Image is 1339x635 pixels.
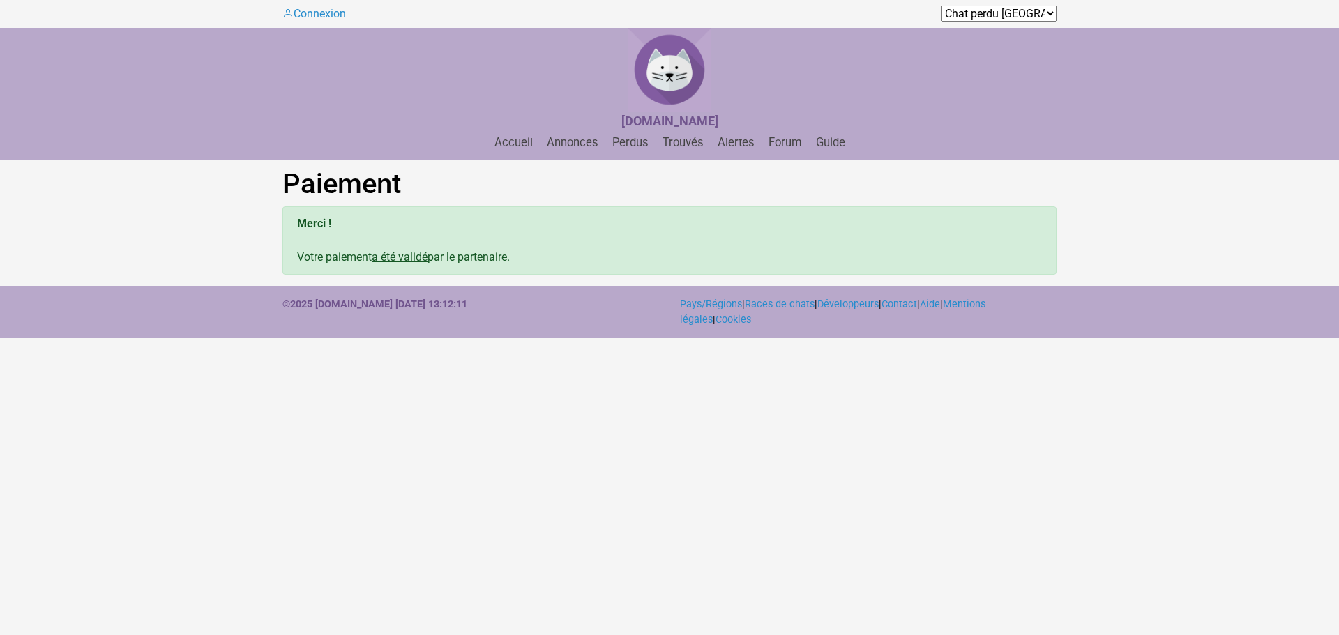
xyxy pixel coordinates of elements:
a: Races de chats [745,298,815,310]
a: Mentions légales [680,298,985,326]
a: Contact [882,298,917,310]
strong: [DOMAIN_NAME] [621,114,718,128]
a: Connexion [282,7,346,20]
div: | | | | | | [669,297,1067,327]
a: Forum [763,136,808,149]
a: Annonces [541,136,604,149]
a: Accueil [489,136,538,149]
a: Guide [810,136,851,149]
img: Chat Perdu Suisse [628,28,711,112]
a: Cookies [716,314,751,326]
a: Perdus [607,136,654,149]
u: a été validé [372,250,428,263]
a: Alertes [712,136,760,149]
strong: ©2025 [DOMAIN_NAME] [DATE] 13:12:11 [282,298,467,310]
a: Aide [920,298,940,310]
a: [DOMAIN_NAME] [621,115,718,128]
h1: Paiement [282,167,1057,201]
div: Votre paiement par le partenaire. [282,206,1057,275]
a: Pays/Régions [680,298,742,310]
a: Trouvés [657,136,709,149]
a: Développeurs [817,298,879,310]
b: Merci ! [297,217,331,230]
